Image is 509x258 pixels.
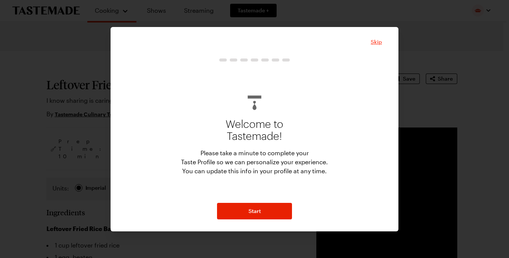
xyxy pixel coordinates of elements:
span: Skip [371,38,382,46]
button: NextStepButton [217,203,292,219]
p: Welcome to Tastemade! [226,118,283,142]
span: Start [249,207,261,215]
button: Close [371,38,382,46]
p: Please take a minute to complete your Taste Profile so we can personalize your experience. You ca... [181,148,328,175]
